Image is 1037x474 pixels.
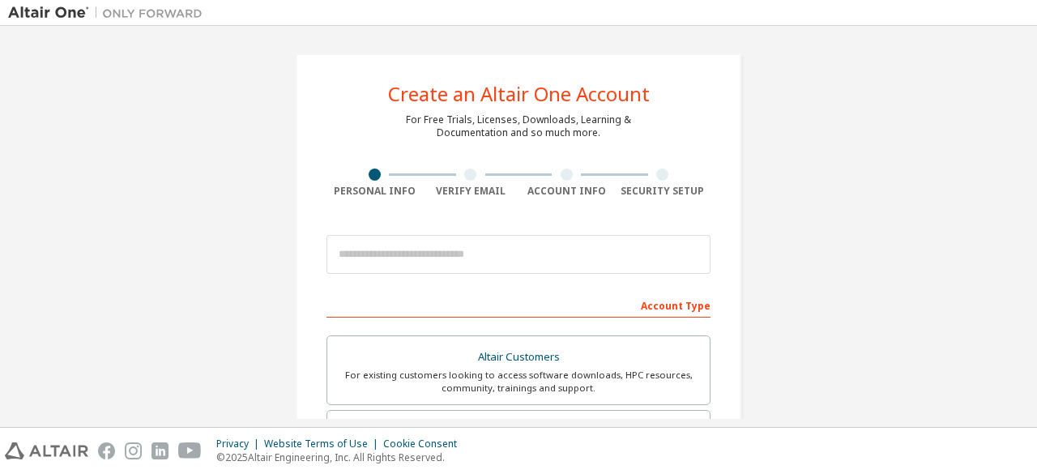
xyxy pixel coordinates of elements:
img: linkedin.svg [151,442,169,459]
img: instagram.svg [125,442,142,459]
img: Altair One [8,5,211,21]
img: altair_logo.svg [5,442,88,459]
div: Personal Info [326,185,423,198]
p: © 2025 Altair Engineering, Inc. All Rights Reserved. [216,451,467,464]
div: Security Setup [615,185,711,198]
div: Cookie Consent [383,438,467,451]
div: Website Terms of Use [264,438,383,451]
div: Privacy [216,438,264,451]
div: For Free Trials, Licenses, Downloads, Learning & Documentation and so much more. [406,113,631,139]
img: youtube.svg [178,442,202,459]
div: For existing customers looking to access software downloads, HPC resources, community, trainings ... [337,369,700,395]
div: Verify Email [423,185,519,198]
div: Altair Customers [337,346,700,369]
div: Account Info [518,185,615,198]
div: Account Type [326,292,711,318]
div: Create an Altair One Account [388,84,650,104]
img: facebook.svg [98,442,115,459]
